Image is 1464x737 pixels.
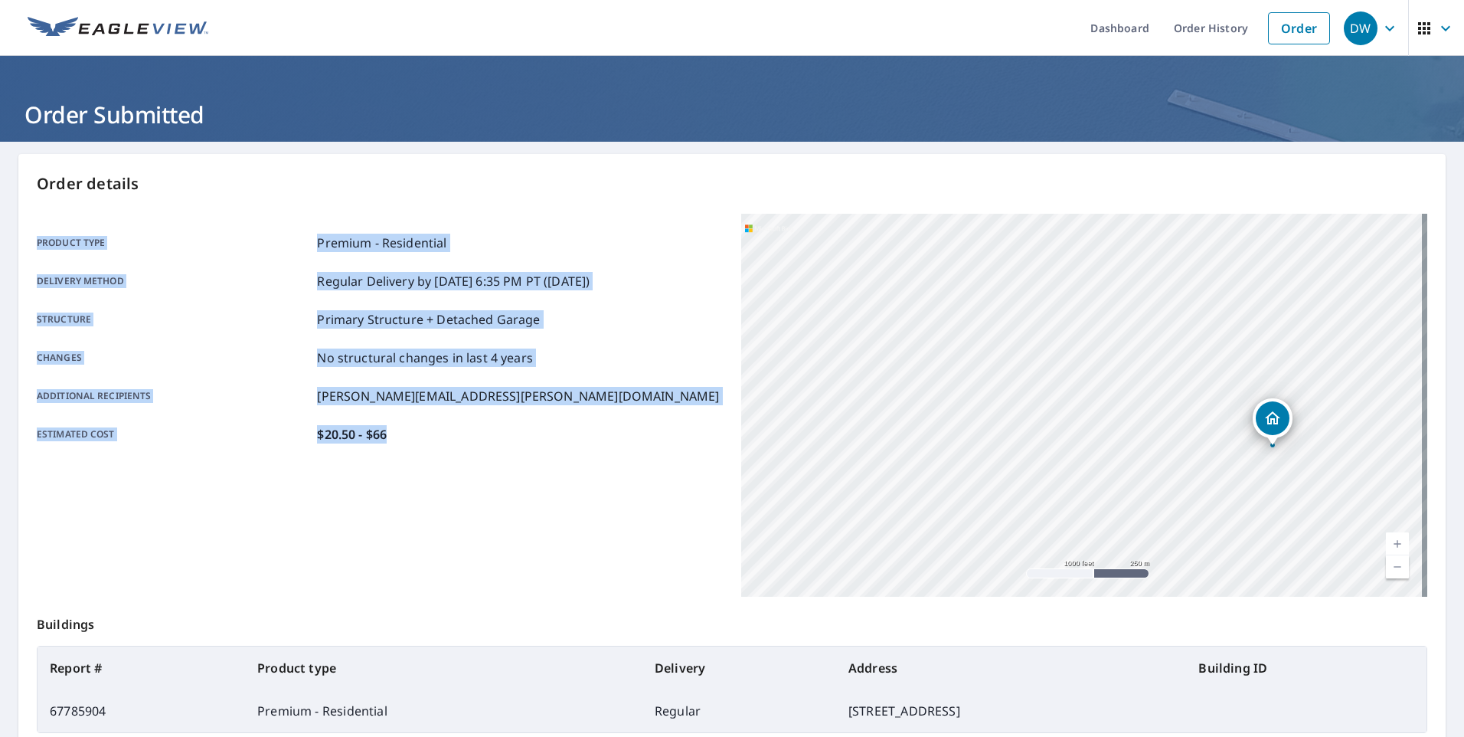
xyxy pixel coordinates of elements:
[37,349,311,367] p: Changes
[1186,647,1426,690] th: Building ID
[1253,398,1292,446] div: Dropped pin, building 1, Residential property, 2612 Thunderhead Ct Brighton, MI 48114
[37,425,311,444] p: Estimated cost
[1344,11,1377,45] div: DW
[38,647,245,690] th: Report #
[38,690,245,732] td: 67785904
[37,597,1427,646] p: Buildings
[317,310,540,329] p: Primary Structure + Detached Garage
[642,690,836,732] td: Regular
[317,272,590,290] p: Regular Delivery by [DATE] 6:35 PM PT ([DATE])
[836,690,1186,732] td: [STREET_ADDRESS]
[1386,532,1409,555] a: Current Level 15, Zoom In
[317,234,446,252] p: Premium - Residential
[642,647,836,690] th: Delivery
[317,387,719,405] p: [PERSON_NAME][EMAIL_ADDRESS][PERSON_NAME][DOMAIN_NAME]
[836,647,1186,690] th: Address
[18,99,1446,130] h1: Order Submitted
[37,272,311,290] p: Delivery method
[1268,12,1330,44] a: Order
[37,172,1427,195] p: Order details
[37,387,311,405] p: Additional recipients
[317,349,533,367] p: No structural changes in last 4 years
[317,425,387,444] p: $20.50 - $66
[1386,555,1409,578] a: Current Level 15, Zoom Out
[245,647,642,690] th: Product type
[37,234,311,252] p: Product type
[37,310,311,329] p: Structure
[245,690,642,732] td: Premium - Residential
[28,17,208,40] img: EV Logo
